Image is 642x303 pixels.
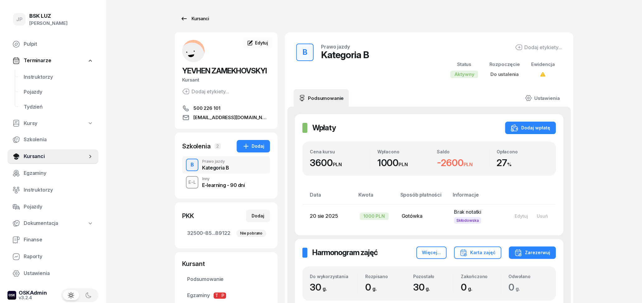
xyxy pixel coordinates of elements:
div: Kursant [182,259,270,268]
div: BSK LUZ [29,13,68,19]
button: Dodaj etykiety... [515,44,562,51]
div: Prawo jazdy [321,44,350,49]
div: Dodaj wpłatę [511,124,550,132]
div: Dodaj [242,142,264,150]
a: Ustawienia [7,266,98,281]
a: Podsumowanie [294,89,349,107]
div: Do wykorzystania [310,274,357,279]
div: Kursant [182,76,270,84]
div: Karta zajęć [460,249,496,256]
div: Pozostało [413,274,453,279]
span: Edytuj [255,40,268,45]
button: Karta zajęć [454,246,501,259]
a: Pulpit [7,37,98,52]
div: Saldo [437,149,489,154]
span: Dokumentacja [24,219,58,227]
img: logo-xs-dark@2x.png [7,291,16,300]
div: PKK [182,212,194,220]
button: E-L [186,176,198,189]
span: 30 [413,282,433,293]
button: Usuń [532,211,552,221]
div: Usuń [536,213,548,219]
div: Gotówka [401,212,444,220]
div: Odwołano [508,274,548,279]
div: Cena kursu [310,149,370,154]
span: 30 [310,282,330,293]
small: g. [426,286,430,292]
a: Pojazdy [19,85,98,100]
div: B [300,46,310,58]
a: Egzaminy [7,166,98,181]
span: 2 [215,143,221,149]
button: Dodaj [246,210,270,222]
small: g. [323,286,327,292]
span: 20 sie 2025 [310,213,338,219]
small: g. [372,286,377,292]
div: Edytuj [514,213,528,219]
span: 32500-85...89122 [187,229,265,237]
div: Ewidencja [531,60,555,68]
div: Status [450,60,478,68]
div: Szkolenia [182,142,211,151]
div: Kursanci [180,15,209,22]
div: Opłacono [497,149,549,154]
span: JP [16,17,23,22]
a: 500 226 101 [182,105,270,112]
div: Kategoria B [202,165,229,170]
div: E-L [186,178,198,186]
small: PLN [399,161,408,167]
div: OSKAdmin [19,290,47,296]
span: Instruktorzy [24,73,93,81]
th: Data [302,191,355,204]
a: EgzaminyTP [182,288,270,303]
span: Kursanci [24,152,87,161]
div: Prawo jazdy [202,160,229,163]
div: Dodaj [252,212,264,220]
div: Wpłacono [377,149,429,154]
span: Ustawienia [24,269,93,277]
div: Inny [202,177,245,181]
small: % [507,161,511,167]
span: P [220,292,226,299]
div: Rozpoczęcie [489,60,520,68]
a: Kursy [7,116,98,131]
div: Aktywny [450,71,478,78]
span: 500 226 101 [193,105,220,112]
span: Terminarze [24,57,51,65]
span: Podsumowanie [187,275,265,283]
a: 32500-85...89122Nie pobrano [182,226,270,241]
a: Dokumentacja [7,216,98,231]
span: Brak notatki [454,209,481,215]
small: PLN [333,161,342,167]
button: Dodaj [237,140,270,152]
th: Kwota [355,191,396,204]
h2: Harmonogram zajęć [312,248,378,258]
div: v3.2.4 [19,296,47,300]
small: g. [516,286,520,292]
button: Więcej... [416,246,446,259]
span: T [214,292,220,299]
span: Skłodowska [454,217,481,224]
a: Podsumowanie [182,272,270,287]
span: Egzaminy [24,169,93,177]
span: Pulpit [24,40,93,48]
button: B [186,159,198,171]
div: Nie pobrano [236,230,266,237]
button: Zarezerwuj [509,246,556,259]
a: Instruktorzy [19,70,98,85]
th: Sposób płatności [396,191,449,204]
span: Szkolenia [24,136,93,144]
span: Finanse [24,236,93,244]
div: Dodaj etykiety... [182,88,229,95]
a: Instruktorzy [7,183,98,198]
button: BPrawo jazdyKategoria B [182,156,270,174]
span: Raporty [24,253,93,261]
div: 27 [497,157,549,169]
div: E-learning - 90 dni [202,183,245,188]
button: Edytuj [510,211,532,221]
div: 3600 [310,157,370,169]
div: Kategoria B [321,49,369,60]
a: Edytuj [243,37,272,49]
small: g. [468,286,472,292]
